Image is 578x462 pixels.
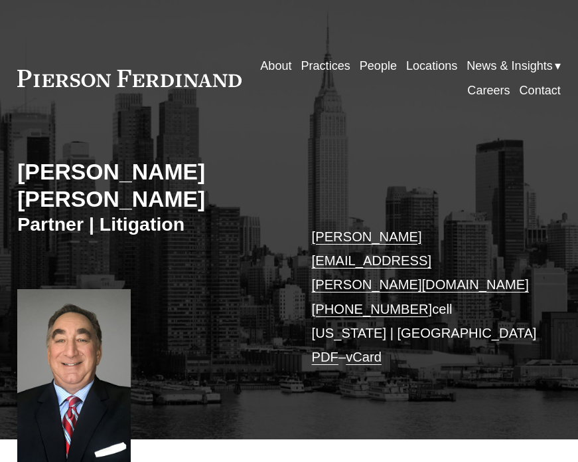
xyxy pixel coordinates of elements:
[467,55,561,78] a: folder dropdown
[312,225,538,370] p: cell [US_STATE] | [GEOGRAPHIC_DATA] –
[312,229,529,292] a: [PERSON_NAME][EMAIL_ADDRESS][PERSON_NAME][DOMAIN_NAME]
[467,78,510,102] a: Careers
[312,350,338,364] a: PDF
[17,213,289,236] h3: Partner | Litigation
[301,55,350,78] a: Practices
[17,158,289,213] h2: [PERSON_NAME] [PERSON_NAME]
[312,302,433,316] a: [PHONE_NUMBER]
[260,55,291,78] a: About
[467,55,553,77] span: News & Insights
[346,350,382,364] a: vCard
[360,55,397,78] a: People
[406,55,457,78] a: Locations
[520,78,561,102] a: Contact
